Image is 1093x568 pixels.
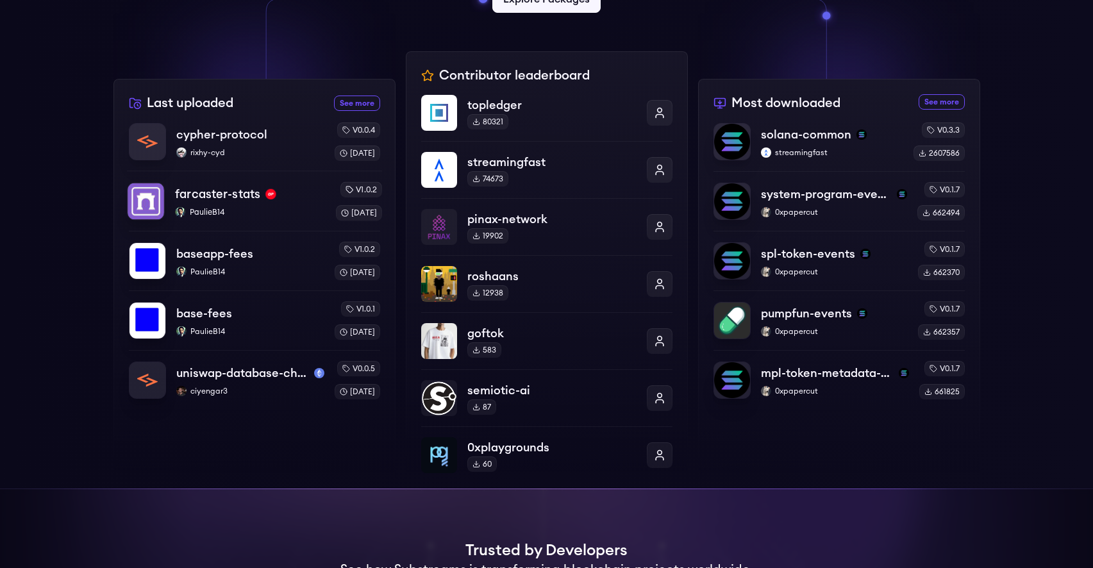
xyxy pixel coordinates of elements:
[176,245,253,263] p: baseapp-fees
[129,122,380,171] a: cypher-protocolcypher-protocolrixhy-cydrixhy-cydv0.0.4[DATE]
[713,171,965,231] a: system-program-eventssystem-program-eventssolana0xpapercut0xpapercutv0.1.7662494
[713,350,965,399] a: mpl-token-metadata-eventsmpl-token-metadata-eventssolana0xpapercut0xpapercutv0.1.7661825
[761,207,907,217] p: 0xpapercut
[761,305,852,322] p: pumpfun-events
[129,350,380,399] a: uniswap-database-changes-mainnetuniswap-database-changes-mainnetmainnetciyengar3ciyengar3v0.0.5[D...
[918,265,965,280] div: 662370
[467,399,496,415] div: 87
[129,303,165,338] img: base-fees
[421,95,672,141] a: topledgertopledger80321
[176,147,187,158] img: rixhy-cyd
[714,362,750,398] img: mpl-token-metadata-events
[714,183,750,219] img: system-program-events
[856,129,867,140] img: solana
[761,147,903,158] p: streamingfast
[713,122,965,171] a: solana-commonsolana-commonsolanastreamingfaststreamingfastv0.3.32607586
[467,456,497,472] div: 60
[421,266,457,302] img: roshaans
[176,267,324,277] p: PaulieB14
[421,141,672,198] a: streamingfaststreamingfast74673
[761,126,851,144] p: solana-common
[714,124,750,160] img: solana-common
[467,439,637,456] p: 0xplaygrounds
[714,303,750,338] img: pumpfun-events
[175,185,260,203] p: farcaster-stats
[761,185,892,203] p: system-program-events
[467,96,637,114] p: topledger
[467,381,637,399] p: semiotic-ai
[857,308,867,319] img: solana
[421,95,457,131] img: topledger
[465,540,628,561] h1: Trusted by Developers
[467,114,508,129] div: 80321
[421,198,672,255] a: pinax-networkpinax-network19902
[176,386,187,396] img: ciyengar3
[761,207,771,217] img: 0xpapercut
[421,152,457,188] img: streamingfast
[761,326,908,337] p: 0xpapercut
[421,437,457,473] img: 0xplaygrounds
[924,361,965,376] div: v0.1.7
[335,205,381,221] div: [DATE]
[860,249,871,259] img: solana
[129,243,165,279] img: baseapp-fees
[919,94,965,110] a: See more most downloaded packages
[335,146,380,161] div: [DATE]
[713,231,965,290] a: spl-token-eventsspl-token-eventssolana0xpapercut0xpapercutv0.1.7662370
[339,242,380,257] div: v1.0.2
[421,426,672,473] a: 0xplaygrounds0xplaygrounds60
[265,189,276,199] img: optimism
[129,362,165,398] img: uniswap-database-changes-mainnet
[899,368,909,378] img: solana
[341,301,380,317] div: v1.0.1
[761,364,894,382] p: mpl-token-metadata-events
[176,364,309,382] p: uniswap-database-changes-mainnet
[467,210,637,228] p: pinax-network
[761,326,771,337] img: 0xpapercut
[897,189,907,199] img: solana
[761,267,908,277] p: 0xpapercut
[761,386,771,396] img: 0xpapercut
[421,323,457,359] img: goftok
[129,124,165,160] img: cypher-protocol
[334,96,380,111] a: See more recently uploaded packages
[335,265,380,280] div: [DATE]
[176,147,324,158] p: rixhy-cyd
[918,324,965,340] div: 662357
[421,369,672,426] a: semiotic-aisemiotic-ai87
[761,147,771,158] img: streamingfast
[761,386,909,396] p: 0xpapercut
[919,384,965,399] div: 661825
[175,207,325,217] p: PaulieB14
[467,228,508,244] div: 19902
[421,209,457,245] img: pinax-network
[176,326,324,337] p: PaulieB14
[176,126,267,144] p: cypher-protocol
[176,386,324,396] p: ciyengar3
[175,207,185,217] img: PaulieB14
[335,384,380,399] div: [DATE]
[924,301,965,317] div: v0.1.7
[761,267,771,277] img: 0xpapercut
[127,171,382,231] a: farcaster-statsfarcaster-statsoptimismPaulieB14PaulieB14v1.0.2[DATE]
[314,368,324,378] img: mainnet
[340,182,381,197] div: v1.0.2
[176,305,232,322] p: base-fees
[421,312,672,369] a: goftokgoftok583
[421,255,672,312] a: roshaansroshaans12938
[467,342,501,358] div: 583
[128,183,164,220] img: farcaster-stats
[467,171,508,187] div: 74673
[176,267,187,277] img: PaulieB14
[914,146,965,161] div: 2607586
[917,205,965,221] div: 662494
[713,290,965,350] a: pumpfun-eventspumpfun-eventssolana0xpapercut0xpapercutv0.1.7662357
[924,242,965,257] div: v0.1.7
[337,361,380,376] div: v0.0.5
[922,122,965,138] div: v0.3.3
[335,324,380,340] div: [DATE]
[129,290,380,350] a: base-feesbase-feesPaulieB14PaulieB14v1.0.1[DATE]
[467,153,637,171] p: streamingfast
[924,182,965,197] div: v0.1.7
[467,267,637,285] p: roshaans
